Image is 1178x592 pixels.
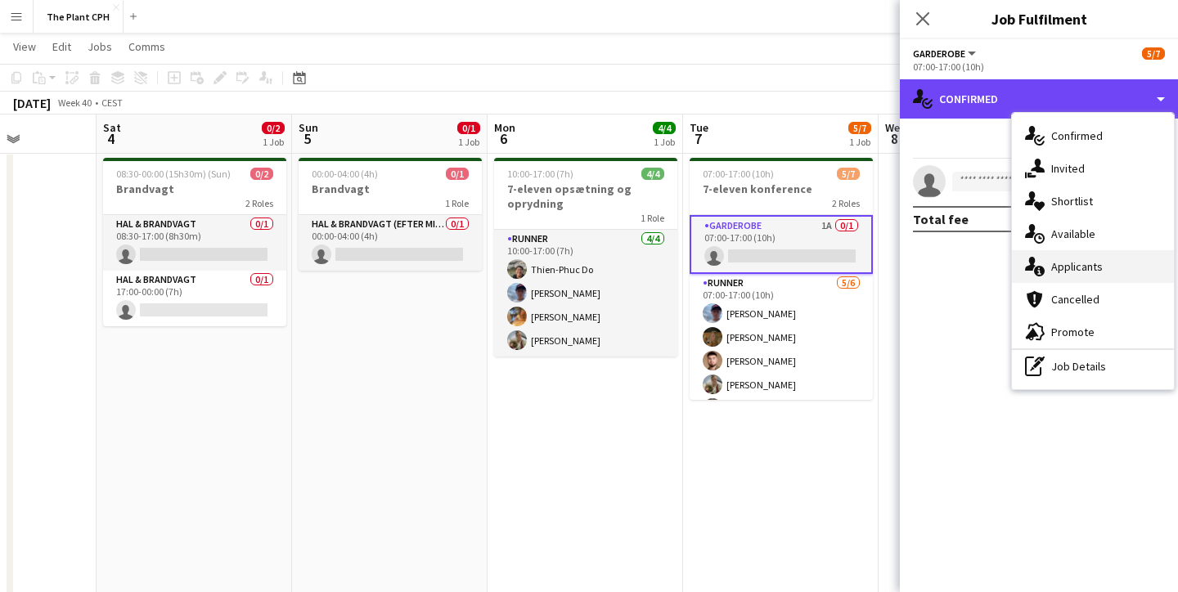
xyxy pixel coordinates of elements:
a: Jobs [81,36,119,57]
div: 1 Job [849,136,870,148]
h3: 7-eleven opsætning og oprydning [494,182,677,211]
div: 1 Job [458,136,479,148]
span: Confirmed [1051,128,1103,143]
a: View [7,36,43,57]
span: Edit [52,39,71,54]
button: The Plant CPH [34,1,124,33]
span: 07:00-17:00 (10h) [703,168,774,180]
span: 4/4 [641,168,664,180]
span: 5 [296,129,318,148]
span: Sat [103,120,121,135]
app-job-card: 10:00-17:00 (7h)4/47-eleven opsætning og oprydning1 RoleRunner4/410:00-17:00 (7h)Thien-Phuc Do[PE... [494,158,677,357]
app-card-role: Hal & brandvagt (efter midnat)0/100:00-04:00 (4h) [299,215,482,271]
span: 0/2 [250,168,273,180]
span: Week 40 [54,96,95,109]
span: 4 [101,129,121,148]
span: Comms [128,39,165,54]
span: 6 [492,129,515,148]
span: 7 [687,129,708,148]
span: 08:30-00:00 (15h30m) (Sun) [116,168,231,180]
span: 5/7 [1142,47,1165,60]
span: 1 Role [641,212,664,224]
app-card-role: Runner4/410:00-17:00 (7h)Thien-Phuc Do[PERSON_NAME][PERSON_NAME][PERSON_NAME] [494,230,677,357]
span: Sun [299,120,318,135]
app-card-role: Runner5/607:00-17:00 (10h)[PERSON_NAME][PERSON_NAME][PERSON_NAME][PERSON_NAME] [690,274,873,448]
span: Cancelled [1051,292,1099,307]
app-card-role: Hal & brandvagt0/108:30-17:00 (8h30m) [103,215,286,271]
span: 10:00-17:00 (7h) [507,168,573,180]
app-job-card: 00:00-04:00 (4h)0/1Brandvagt1 RoleHal & brandvagt (efter midnat)0/100:00-04:00 (4h) [299,158,482,271]
div: [DATE] [13,95,51,111]
span: 4/4 [653,122,676,134]
span: Tue [690,120,708,135]
span: Available [1051,226,1095,241]
app-card-role: Hal & brandvagt0/117:00-00:00 (7h) [103,271,286,326]
div: Confirmed [900,79,1178,119]
span: Invited [1051,161,1085,176]
app-job-card: 08:30-00:00 (15h30m) (Sun)0/2Brandvagt2 RolesHal & brandvagt0/108:30-17:00 (8h30m) Hal & brandvag... [103,158,286,326]
h3: Brandvagt [299,182,482,196]
app-card-role: Garderobe1A0/107:00-17:00 (10h) [690,215,873,274]
span: Jobs [88,39,112,54]
h3: 7-eleven konference [690,182,873,196]
span: Promote [1051,325,1095,339]
span: 1 Role [445,197,469,209]
h3: Brandvagt [103,182,286,196]
span: 0/1 [446,168,469,180]
div: 1 Job [263,136,284,148]
div: Job Details [1012,350,1174,383]
span: Applicants [1051,259,1103,274]
span: 8 [883,129,906,148]
span: 00:00-04:00 (4h) [312,168,378,180]
span: Wed [885,120,906,135]
div: 1 Job [654,136,675,148]
div: 07:00-17:00 (10h) [913,61,1165,73]
span: 0/1 [457,122,480,134]
a: Comms [122,36,172,57]
span: Mon [494,120,515,135]
app-job-card: 07:00-17:00 (10h)5/77-eleven konference2 RolesGarderobe1A0/107:00-17:00 (10h) Runner5/607:00-17:0... [690,158,873,400]
span: 0/2 [262,122,285,134]
span: View [13,39,36,54]
button: Garderobe [913,47,978,60]
div: CEST [101,96,123,109]
div: Total fee [913,211,969,227]
h3: Job Fulfilment [900,8,1178,29]
span: 5/7 [837,168,860,180]
span: 5/7 [848,122,871,134]
a: Edit [46,36,78,57]
span: Garderobe [913,47,965,60]
span: Shortlist [1051,194,1093,209]
span: 2 Roles [245,197,273,209]
span: 2 Roles [832,197,860,209]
